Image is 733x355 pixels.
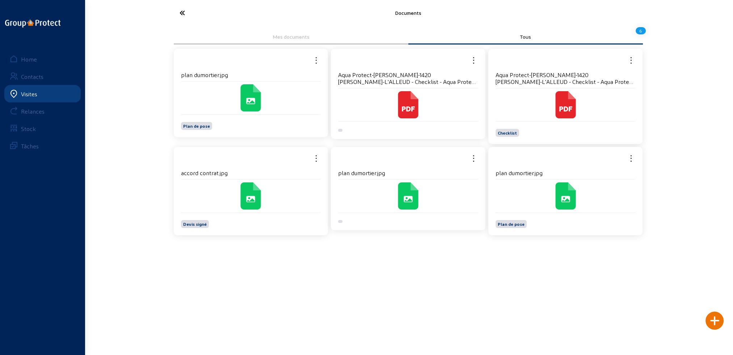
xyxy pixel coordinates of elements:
h4: plan dumortier.jpg [181,71,321,78]
div: Contacts [21,73,43,80]
div: Visites [21,90,37,97]
a: Tâches [4,137,81,155]
a: Contacts [4,68,81,85]
h4: accord contrat.jpg [181,169,321,176]
div: Tâches [21,143,39,149]
div: Stock [21,125,36,132]
a: Stock [4,120,81,137]
span: Checklist [498,130,517,135]
div: Relances [21,108,45,115]
div: Tous [413,34,638,40]
h4: plan dumortier.jpg [338,169,478,176]
span: Devis signé [183,221,207,227]
h4: Aqua Protect-[PERSON_NAME]-1420 [PERSON_NAME]-L'ALLEUD - Checklist - Aqua Protect Analyse.pdf [496,71,636,85]
a: Relances [4,102,81,120]
span: Plan de pose [183,123,210,128]
h4: plan dumortier.jpg [496,169,636,176]
div: 6 [636,25,646,37]
div: Documents [249,10,568,16]
span: Plan de pose [498,221,525,227]
a: Visites [4,85,81,102]
h4: Aqua Protect-[PERSON_NAME]-1420 [PERSON_NAME]-L'ALLEUD - Checklist - Aqua Protect Analyse.pdf_tim... [338,71,478,85]
div: Home [21,56,37,63]
a: Home [4,50,81,68]
img: logo-oneline.png [5,20,60,28]
div: Mes documents [179,34,403,40]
